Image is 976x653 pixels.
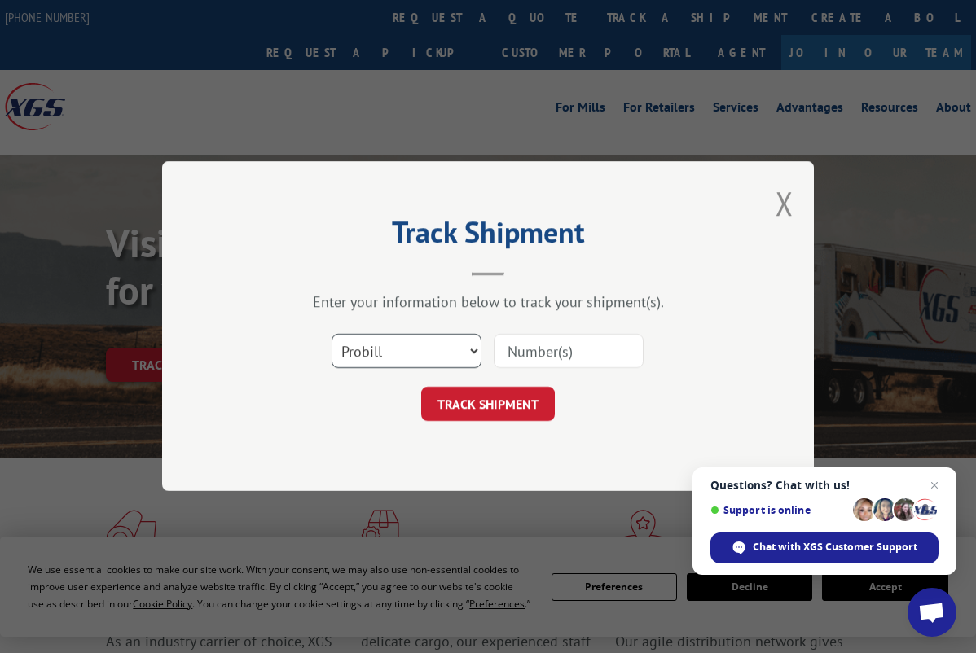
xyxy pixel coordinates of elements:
div: Enter your information below to track your shipment(s). [244,293,732,312]
span: Questions? Chat with us! [710,479,939,492]
span: Chat with XGS Customer Support [753,540,917,554]
span: Support is online [710,504,847,516]
div: Chat with XGS Customer Support [710,532,939,563]
div: Open chat [908,588,956,637]
h2: Track Shipment [244,221,732,252]
button: TRACK SHIPMENT [421,388,555,422]
input: Number(s) [494,335,644,369]
span: Close chat [925,476,944,495]
button: Close modal [776,182,794,225]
